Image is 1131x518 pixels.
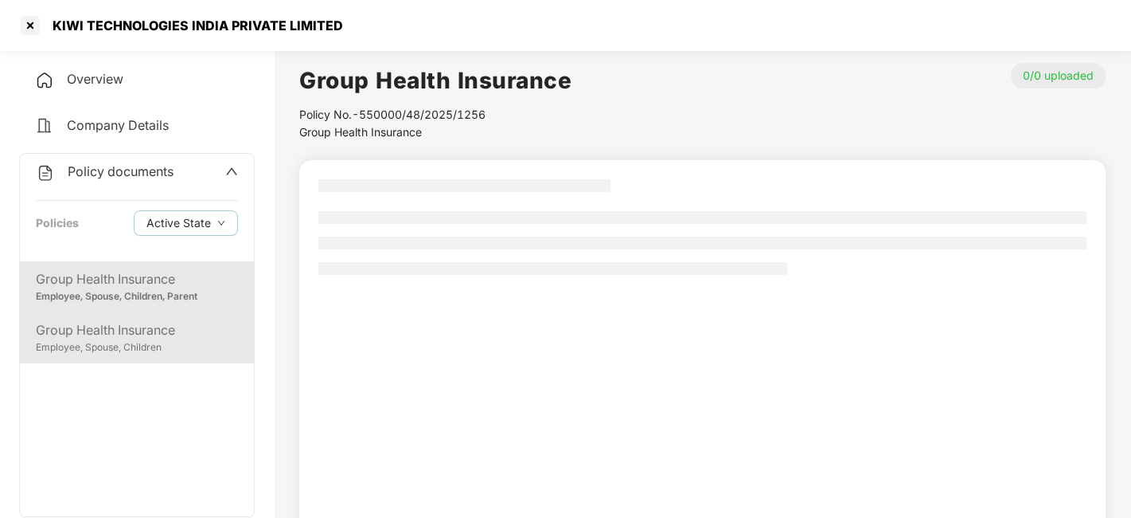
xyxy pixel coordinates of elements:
div: Policies [36,214,79,232]
div: Policy No.- 550000/48/2025/1256 [299,106,571,124]
span: Overview [67,71,123,87]
div: Group Health Insurance [36,320,238,340]
div: KIWI TECHNOLOGIES INDIA PRIVATE LIMITED [43,18,343,33]
span: Company Details [67,117,169,133]
img: svg+xml;base64,PHN2ZyB4bWxucz0iaHR0cDovL3d3dy53My5vcmcvMjAwMC9zdmciIHdpZHRoPSIyNCIgaGVpZ2h0PSIyNC... [35,116,54,135]
span: Group Health Insurance [299,125,422,139]
span: Policy documents [68,163,174,179]
img: svg+xml;base64,PHN2ZyB4bWxucz0iaHR0cDovL3d3dy53My5vcmcvMjAwMC9zdmciIHdpZHRoPSIyNCIgaGVpZ2h0PSIyNC... [36,163,55,182]
p: 0/0 uploaded [1011,63,1106,88]
span: up [225,165,238,178]
div: Employee, Spouse, Children [36,340,238,355]
div: Group Health Insurance [36,269,238,289]
span: Active State [146,214,211,232]
button: Active Statedown [134,210,238,236]
span: down [217,219,225,228]
div: Employee, Spouse, Children, Parent [36,289,238,304]
h1: Group Health Insurance [299,63,571,98]
img: svg+xml;base64,PHN2ZyB4bWxucz0iaHR0cDovL3d3dy53My5vcmcvMjAwMC9zdmciIHdpZHRoPSIyNCIgaGVpZ2h0PSIyNC... [35,71,54,90]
